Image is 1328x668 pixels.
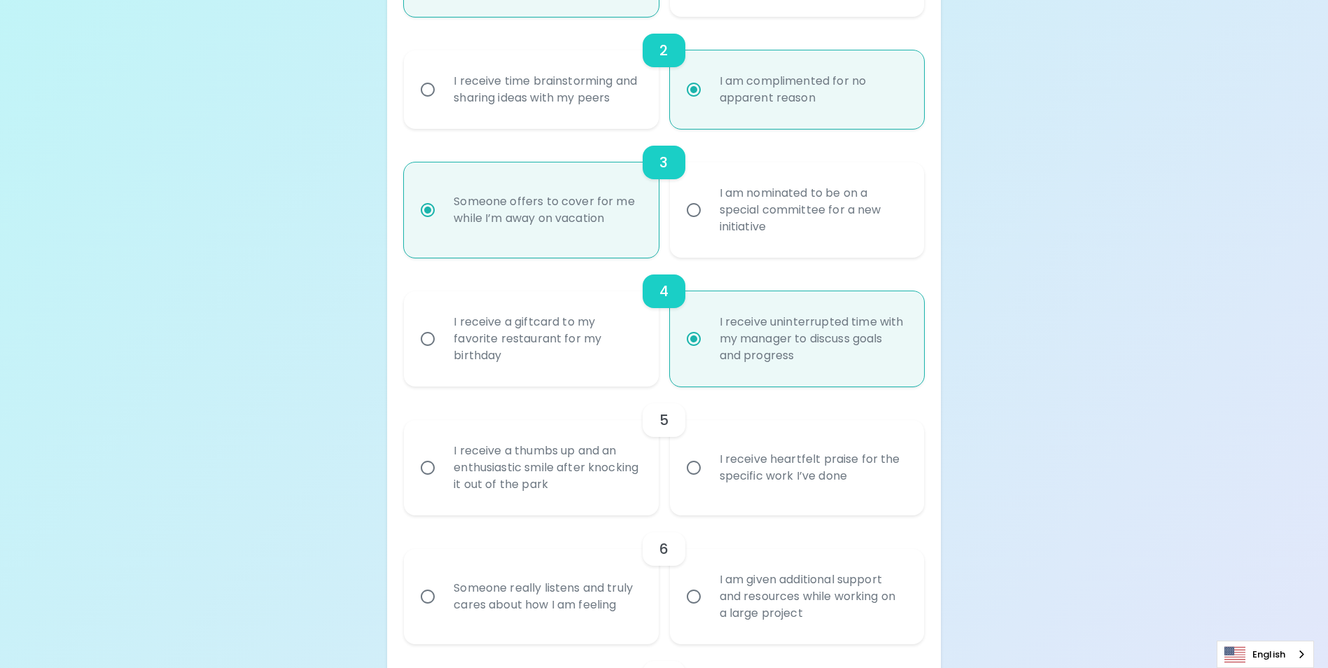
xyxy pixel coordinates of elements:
a: English [1217,641,1313,667]
div: choice-group-check [404,17,923,129]
h6: 4 [659,280,669,302]
div: I am nominated to be on a special committee for a new initiative [708,168,916,252]
div: choice-group-check [404,129,923,258]
div: choice-group-check [404,258,923,387]
div: choice-group-check [404,387,923,515]
div: I receive a thumbs up and an enthusiastic smile after knocking it out of the park [442,426,650,510]
div: I receive uninterrupted time with my manager to discuss goals and progress [708,297,916,381]
div: choice-group-check [404,515,923,644]
div: Someone offers to cover for me while I’m away on vacation [442,176,650,244]
div: Language [1217,641,1314,668]
h6: 6 [659,538,669,560]
div: I receive time brainstorming and sharing ideas with my peers [442,56,650,123]
div: I am complimented for no apparent reason [708,56,916,123]
div: I receive heartfelt praise for the specific work I’ve done [708,434,916,501]
div: I receive a giftcard to my favorite restaurant for my birthday [442,297,650,381]
div: I am given additional support and resources while working on a large project [708,555,916,639]
h6: 5 [659,409,669,431]
h6: 3 [659,151,668,174]
div: Someone really listens and truly cares about how I am feeling [442,563,650,630]
aside: Language selected: English [1217,641,1314,668]
h6: 2 [659,39,668,62]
